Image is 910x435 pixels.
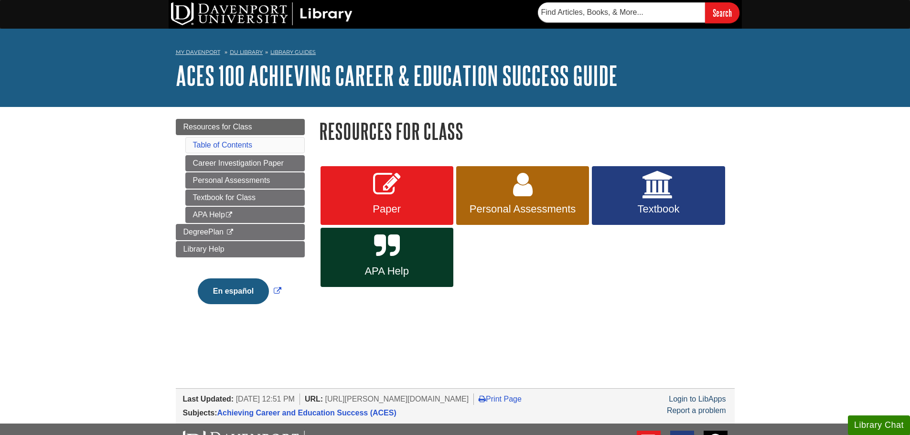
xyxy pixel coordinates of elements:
a: Career Investigation Paper [185,155,305,171]
a: Link opens in new window [195,287,284,295]
a: DegreePlan [176,224,305,240]
input: Search [705,2,739,23]
a: Personal Assessments [456,166,589,225]
a: Resources for Class [176,119,305,135]
a: APA Help [321,228,453,287]
div: Guide Page Menu [176,119,305,320]
a: Print Page [479,395,522,403]
span: Resources for Class [183,123,252,131]
button: En español [198,278,269,304]
span: [DATE] 12:51 PM [236,395,295,403]
a: ACES 100 Achieving Career & Education Success Guide [176,61,618,90]
input: Find Articles, Books, & More... [538,2,705,22]
a: Table of Contents [193,141,253,149]
a: Personal Assessments [185,172,305,189]
a: Achieving Career and Education Success (ACES) [217,409,396,417]
a: Paper [321,166,453,225]
h1: Resources for Class [319,119,735,143]
span: DegreePlan [183,228,224,236]
img: DU Library [171,2,353,25]
button: Library Chat [848,415,910,435]
a: Login to LibApps [669,395,726,403]
span: [URL][PERSON_NAME][DOMAIN_NAME] [325,395,469,403]
a: Report a problem [667,406,726,414]
a: Library Help [176,241,305,257]
span: Paper [328,203,446,215]
span: APA Help [328,265,446,277]
span: Personal Assessments [463,203,582,215]
span: URL: [305,395,323,403]
a: DU Library [230,49,263,55]
a: Library Guides [270,49,316,55]
span: Last Updated: [183,395,234,403]
a: APA Help [185,207,305,223]
a: Textbook [592,166,725,225]
span: Textbook [599,203,717,215]
i: This link opens in a new window [225,212,233,218]
a: Textbook for Class [185,190,305,206]
form: Searches DU Library's articles, books, and more [538,2,739,23]
a: My Davenport [176,48,220,56]
span: Subjects: [183,409,217,417]
nav: breadcrumb [176,46,735,61]
i: This link opens in a new window [225,229,234,235]
i: Print Page [479,395,486,403]
span: Library Help [183,245,225,253]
